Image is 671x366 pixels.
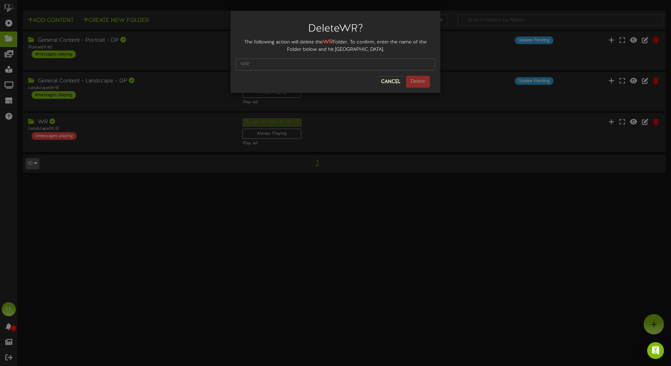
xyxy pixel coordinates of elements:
[647,342,664,359] div: Open Intercom Messenger
[236,38,435,53] div: The following action will delete the Folder. To confirm, enter the name of the Folder below and h...
[236,59,435,70] input: WR
[406,76,430,88] button: Delete
[323,39,333,45] strong: WR
[377,76,405,87] button: Cancel
[241,23,430,35] h2: Delete WR ?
